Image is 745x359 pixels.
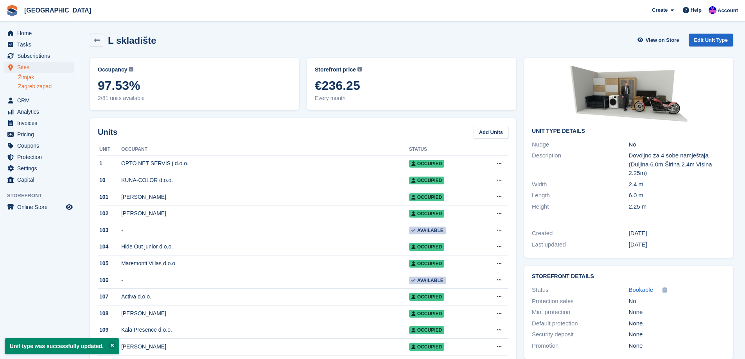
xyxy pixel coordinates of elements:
[629,240,725,249] div: [DATE]
[409,143,478,156] th: Status
[98,309,121,318] div: 108
[121,293,409,301] div: Activa d.o.o.
[18,74,74,81] a: Žitnjak
[629,191,725,200] div: 6.0 m
[409,277,446,284] span: Available
[4,28,74,39] a: menu
[474,126,508,139] a: Add Units
[532,319,628,328] div: Default protection
[4,163,74,174] a: menu
[652,6,668,14] span: Create
[532,297,628,306] div: Protection sales
[629,140,725,149] div: No
[4,62,74,73] a: menu
[21,4,94,17] a: [GEOGRAPHIC_DATA]
[570,66,688,122] img: container-lg-1024x492.png
[129,67,133,71] img: icon-info-grey-7440780725fd019a000dd9b08b2336e03edf1995a4989e88bcd33f0948082b44.svg
[17,118,64,129] span: Invoices
[532,308,628,317] div: Min. protection
[629,151,725,178] div: Dovoljno za 4 sobe namještaja (Duljina 6.0m Širina 2.4m Visina 2.25m)
[98,243,121,251] div: 104
[4,174,74,185] a: menu
[532,229,628,238] div: Created
[532,330,628,339] div: Security deposit
[532,341,628,350] div: Promotion
[4,118,74,129] a: menu
[532,273,725,280] h2: Storefront Details
[121,176,409,184] div: KUNA-COLOR d.o.o.
[4,202,74,213] a: menu
[98,209,121,218] div: 102
[646,36,679,44] span: View on Store
[17,28,64,39] span: Home
[532,191,628,200] div: Length
[17,95,64,106] span: CRM
[629,180,725,189] div: 2.4 m
[6,5,18,16] img: stora-icon-8386f47178a22dfd0bd8f6a31ec36ba5ce8667c1dd55bd0f319d3a0aa187defe.svg
[629,308,725,317] div: None
[121,193,409,201] div: [PERSON_NAME]
[629,202,725,211] div: 2.25 m
[4,39,74,50] a: menu
[98,293,121,301] div: 107
[629,286,653,293] span: Bookable
[98,176,121,184] div: 10
[121,272,409,289] td: -
[629,297,725,306] div: No
[409,326,444,334] span: Occupied
[4,140,74,151] a: menu
[65,202,74,212] a: Preview store
[7,192,78,200] span: Storefront
[98,66,127,74] span: Occupancy
[18,83,74,90] a: Zagreb zapad
[4,129,74,140] a: menu
[98,126,117,138] h2: Units
[4,95,74,106] a: menu
[315,94,508,102] span: Every month
[17,202,64,213] span: Online Store
[5,338,119,354] p: Unit type was successfully updated.
[98,193,121,201] div: 101
[409,193,444,201] span: Occupied
[17,39,64,50] span: Tasks
[629,286,653,295] a: Bookable
[17,140,64,151] span: Coupons
[98,259,121,268] div: 105
[689,34,733,46] a: Edit Unit Type
[121,309,409,318] div: [PERSON_NAME]
[17,129,64,140] span: Pricing
[409,343,444,351] span: Occupied
[357,67,362,71] img: icon-info-grey-7440780725fd019a000dd9b08b2336e03edf1995a4989e88bcd33f0948082b44.svg
[4,152,74,163] a: menu
[108,35,156,46] h2: L skladište
[532,202,628,211] div: Height
[121,222,409,239] td: -
[629,330,725,339] div: None
[98,326,121,334] div: 109
[691,6,702,14] span: Help
[629,341,725,350] div: None
[629,229,725,238] div: [DATE]
[17,62,64,73] span: Sites
[409,227,446,234] span: Available
[98,159,121,168] div: 1
[532,128,725,134] h2: Unit Type details
[315,79,508,93] span: €236.25
[98,143,121,156] th: Unit
[17,106,64,117] span: Analytics
[629,319,725,328] div: None
[17,174,64,185] span: Capital
[98,226,121,234] div: 103
[315,66,356,74] span: Storefront price
[121,326,409,334] div: Kala Presence d.o.o.
[121,159,409,168] div: OPTO NET SERVIS j.d.o.o.
[532,286,628,295] div: Status
[409,243,444,251] span: Occupied
[637,34,682,46] a: View on Store
[709,6,716,14] img: Ivan Gačić
[409,293,444,301] span: Occupied
[409,160,444,168] span: Occupied
[17,50,64,61] span: Subscriptions
[718,7,738,14] span: Account
[532,140,628,149] div: Nudge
